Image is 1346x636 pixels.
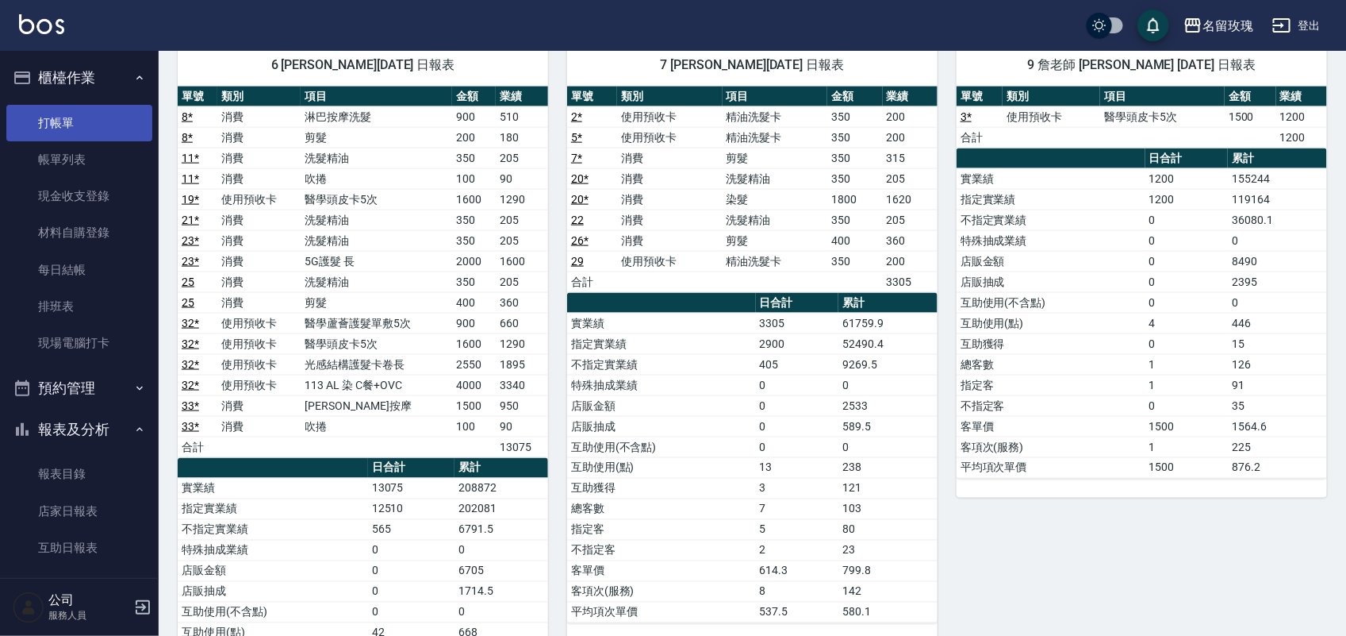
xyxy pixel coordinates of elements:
[957,416,1145,437] td: 客單價
[178,519,368,540] td: 不指定實業績
[838,561,938,581] td: 799.8
[6,566,152,603] a: 互助點數明細
[567,519,756,540] td: 指定客
[301,292,452,313] td: 剪髮
[756,313,839,333] td: 3305
[217,189,301,210] td: 使用預收卡
[301,230,452,251] td: 洗髮精油
[723,230,828,251] td: 剪髮
[827,251,882,272] td: 350
[6,409,152,450] button: 報表及分析
[182,296,194,309] a: 25
[452,272,496,292] td: 350
[178,540,368,561] td: 特殊抽成業績
[368,519,455,540] td: 565
[1145,189,1229,210] td: 1200
[567,478,756,499] td: 互助獲得
[567,395,756,416] td: 店販金額
[1228,189,1327,210] td: 119164
[617,106,723,127] td: 使用預收卡
[301,354,452,375] td: 光感結構護髮卡卷長
[217,395,301,416] td: 消費
[756,333,839,354] td: 2900
[1003,87,1100,107] th: 類別
[756,375,839,395] td: 0
[6,105,152,141] a: 打帳單
[756,561,839,581] td: 614.3
[883,127,938,148] td: 200
[567,561,756,581] td: 客單價
[197,57,529,73] span: 6 [PERSON_NAME][DATE] 日報表
[567,313,756,333] td: 實業績
[1228,251,1327,272] td: 8490
[6,325,152,361] a: 現場電腦打卡
[301,395,452,416] td: [PERSON_NAME]按摩
[957,395,1145,416] td: 不指定客
[756,416,839,437] td: 0
[6,288,152,325] a: 排班表
[1228,457,1327,478] td: 876.2
[567,87,938,293] table: a dense table
[1145,272,1229,292] td: 0
[1276,87,1327,107] th: 業績
[838,457,938,478] td: 238
[1137,10,1169,41] button: save
[301,106,452,127] td: 淋巴按摩洗髮
[217,251,301,272] td: 消費
[452,106,496,127] td: 900
[827,106,882,127] td: 350
[756,581,839,602] td: 8
[838,375,938,395] td: 0
[496,127,548,148] td: 180
[217,168,301,189] td: 消費
[368,602,455,623] td: 0
[217,87,301,107] th: 類別
[1225,87,1275,107] th: 金額
[838,354,938,375] td: 9269.5
[178,437,217,457] td: 合計
[452,127,496,148] td: 200
[454,540,548,561] td: 0
[756,457,839,478] td: 13
[1228,148,1327,169] th: 累計
[1276,127,1327,148] td: 1200
[1100,87,1225,107] th: 項目
[1145,333,1229,354] td: 0
[454,561,548,581] td: 6705
[838,499,938,519] td: 103
[617,230,723,251] td: 消費
[883,230,938,251] td: 360
[452,251,496,272] td: 2000
[452,416,496,437] td: 100
[452,292,496,313] td: 400
[756,293,839,314] th: 日合計
[567,499,756,519] td: 總客數
[723,148,828,168] td: 剪髮
[301,127,452,148] td: 剪髮
[178,499,368,519] td: 指定實業績
[567,293,938,623] table: a dense table
[1228,292,1327,313] td: 0
[827,148,882,168] td: 350
[957,333,1145,354] td: 互助獲得
[827,230,882,251] td: 400
[452,354,496,375] td: 2550
[452,230,496,251] td: 350
[957,127,1003,148] td: 合計
[6,252,152,288] a: 每日結帳
[301,148,452,168] td: 洗髮精油
[567,333,756,354] td: 指定實業績
[883,106,938,127] td: 200
[571,214,584,226] a: 22
[723,87,828,107] th: 項目
[496,292,548,313] td: 360
[838,581,938,602] td: 142
[452,395,496,416] td: 1500
[6,368,152,409] button: 預約管理
[496,354,548,375] td: 1895
[957,313,1145,333] td: 互助使用(點)
[957,87,1327,148] table: a dense table
[617,210,723,230] td: 消費
[1228,272,1327,292] td: 2395
[567,602,756,623] td: 平均項次單價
